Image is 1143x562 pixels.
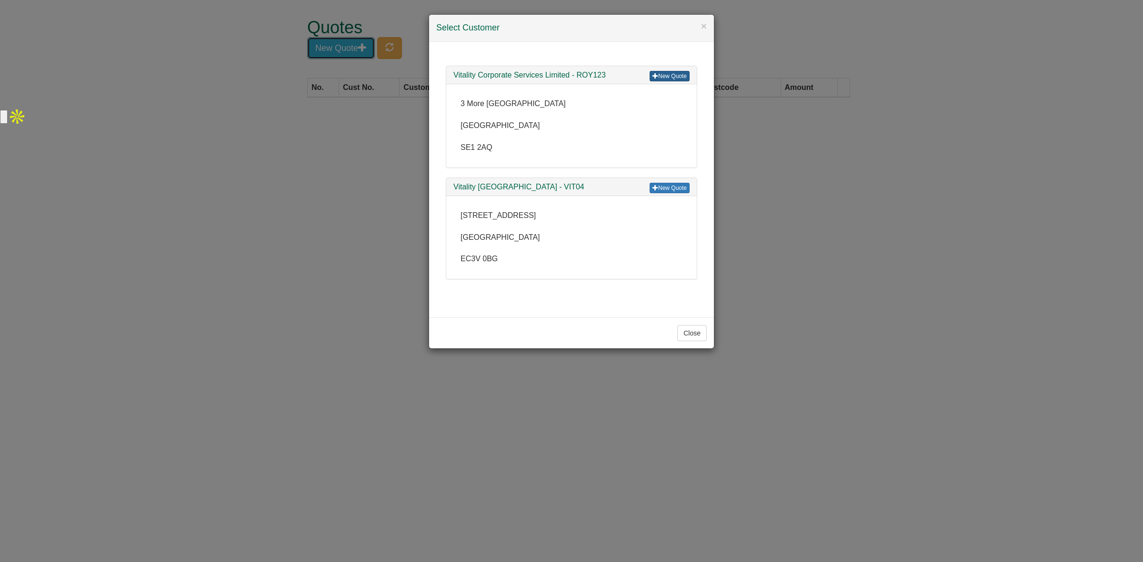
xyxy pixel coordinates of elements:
[436,22,707,34] h4: Select Customer
[461,99,566,108] span: 3 More [GEOGRAPHIC_DATA]
[8,107,27,126] img: Apollo
[453,71,690,79] h3: Vitality Corporate Services Limited - ROY123
[461,255,498,263] span: EC3V 0BG
[677,325,707,341] button: Close
[701,21,707,31] button: ×
[650,71,690,81] a: New Quote
[453,183,690,191] h3: Vitality [GEOGRAPHIC_DATA] - VIT04
[461,233,540,241] span: [GEOGRAPHIC_DATA]
[461,143,492,151] span: SE1 2AQ
[650,183,690,193] a: New Quote
[461,121,540,129] span: [GEOGRAPHIC_DATA]
[461,211,536,219] span: [STREET_ADDRESS]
